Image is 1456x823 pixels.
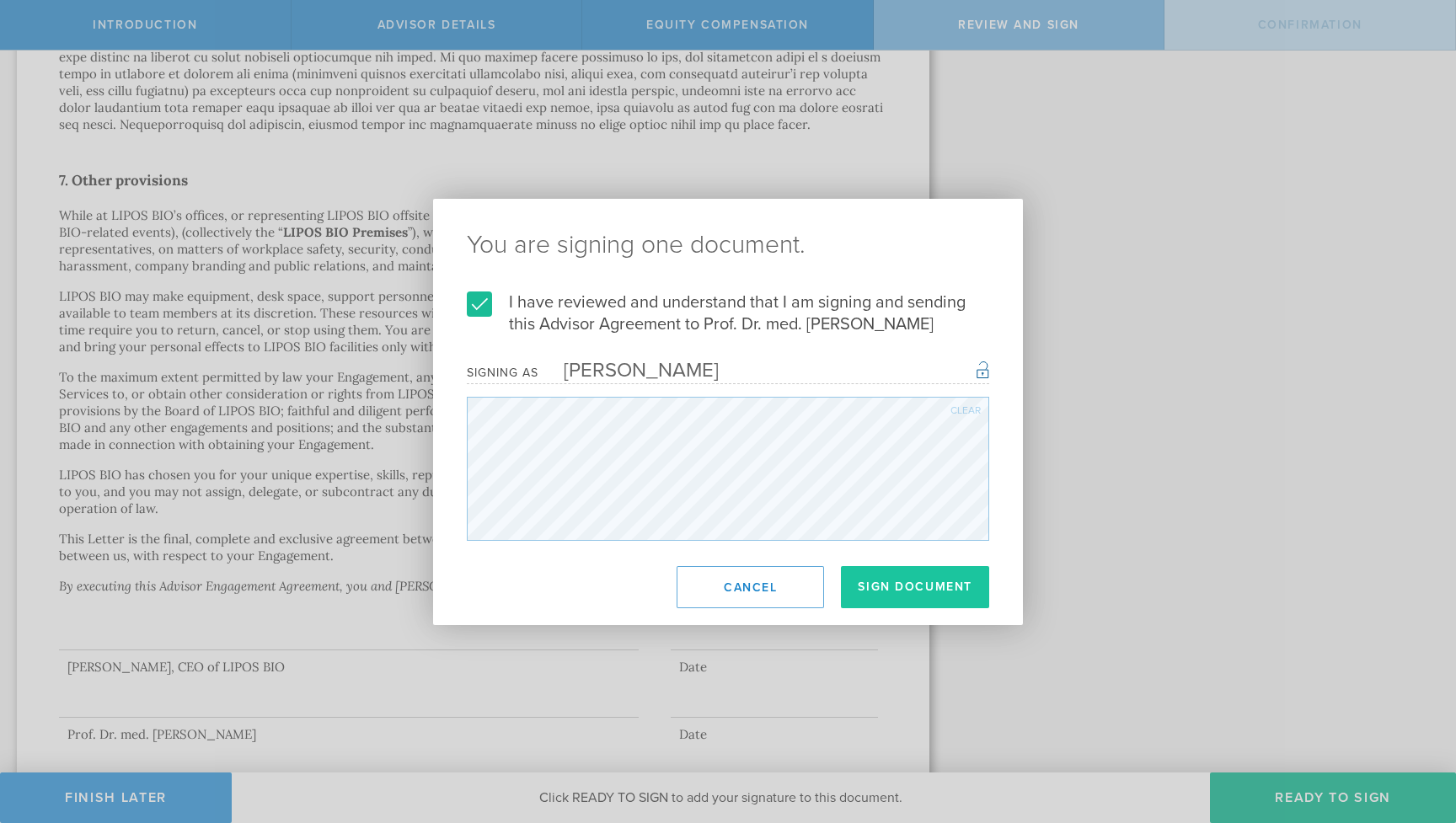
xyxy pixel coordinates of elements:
button: Sign Document [841,566,989,608]
button: Cancel [677,566,824,608]
ng-pluralize: You are signing one document. [467,232,989,258]
iframe: Chat Widget [1372,692,1456,772]
label: I have reviewed and understand that I am signing and sending this Advisor Agreement to Prof. Dr. ... [467,291,989,335]
div: Signing as [467,366,538,380]
div: [PERSON_NAME] [538,358,719,382]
